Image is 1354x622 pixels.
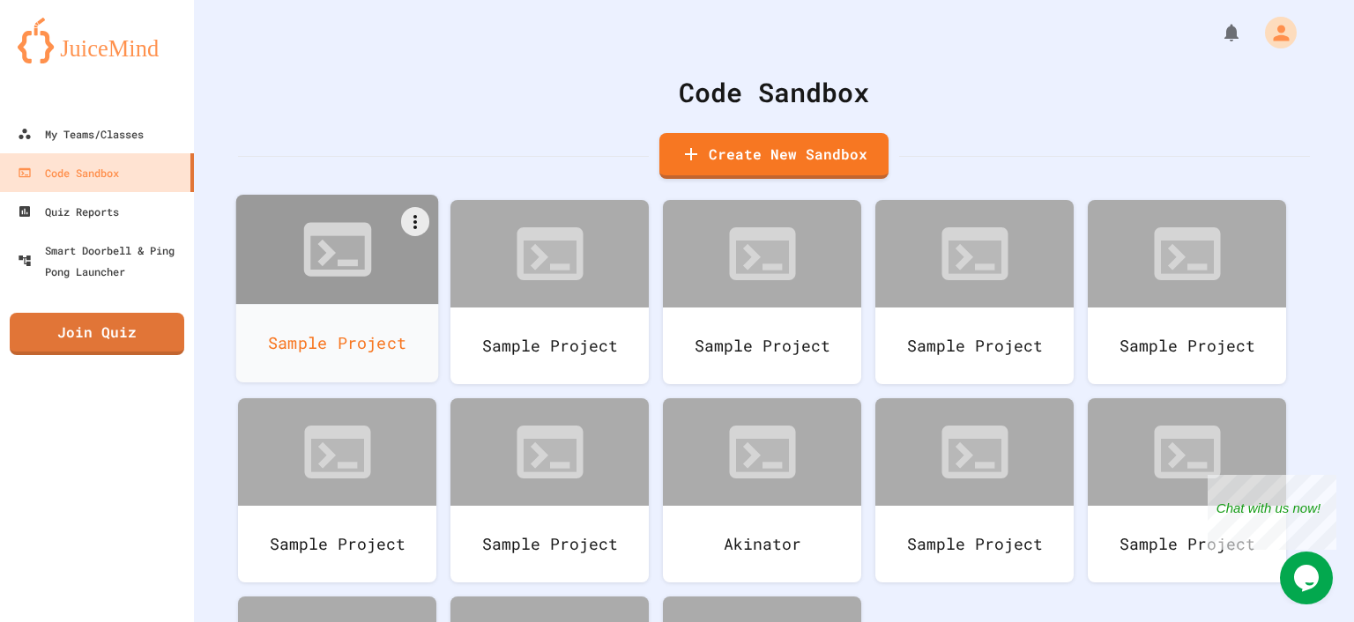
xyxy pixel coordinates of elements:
[1088,307,1286,384] div: Sample Project
[1280,552,1336,604] iframe: chat widget
[18,201,119,222] div: Quiz Reports
[236,195,439,382] a: Sample Project
[663,398,861,582] a: Akinator
[875,398,1074,582] a: Sample Project
[238,506,436,582] div: Sample Project
[450,200,649,384] a: Sample Project
[875,200,1074,384] a: Sample Project
[659,133,889,179] a: Create New Sandbox
[18,162,119,183] div: Code Sandbox
[875,506,1074,582] div: Sample Project
[875,307,1074,384] div: Sample Project
[1088,506,1286,582] div: Sample Project
[1208,475,1336,550] iframe: chat widget
[450,506,649,582] div: Sample Project
[450,398,649,582] a: Sample Project
[663,307,861,384] div: Sample Project
[663,506,861,582] div: Akinator
[1088,398,1286,582] a: Sample Project
[238,72,1310,112] div: Code Sandbox
[18,240,187,282] div: Smart Doorbell & Ping Pong Launcher
[18,123,144,144] div: My Teams/Classes
[236,304,439,382] div: Sample Project
[1188,18,1246,48] div: My Notifications
[1088,200,1286,384] a: Sample Project
[238,398,436,582] a: Sample Project
[1246,12,1301,53] div: My Account
[450,307,649,384] div: Sample Project
[663,200,861,384] a: Sample Project
[10,313,184,355] a: Join Quiz
[18,18,176,63] img: logo-orange.svg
